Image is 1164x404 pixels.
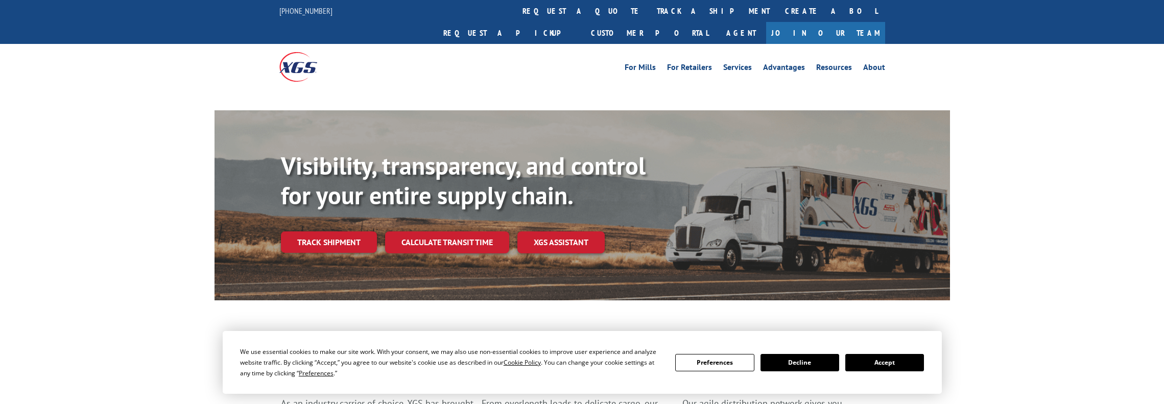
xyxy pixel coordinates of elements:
a: For Mills [625,63,656,75]
a: [PHONE_NUMBER] [279,6,332,16]
b: Visibility, transparency, and control for your entire supply chain. [281,150,646,211]
a: About [863,63,885,75]
button: Decline [761,354,839,371]
a: Request a pickup [436,22,583,44]
span: Preferences [299,369,334,377]
a: Join Our Team [766,22,885,44]
span: Cookie Policy [504,358,541,367]
a: Services [723,63,752,75]
a: Calculate transit time [385,231,509,253]
a: Agent [716,22,766,44]
a: Customer Portal [583,22,716,44]
a: Advantages [763,63,805,75]
div: Cookie Consent Prompt [223,331,942,394]
a: XGS ASSISTANT [517,231,605,253]
div: We use essential cookies to make our site work. With your consent, we may also use non-essential ... [240,346,663,378]
a: For Retailers [667,63,712,75]
button: Accept [845,354,924,371]
button: Preferences [675,354,754,371]
a: Resources [816,63,852,75]
a: Track shipment [281,231,377,253]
